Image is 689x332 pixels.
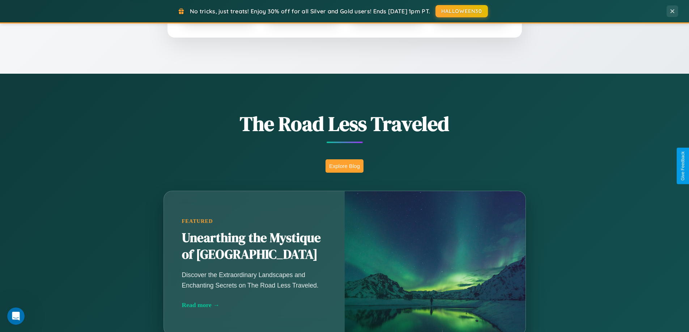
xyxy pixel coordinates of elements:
h2: Unearthing the Mystique of [GEOGRAPHIC_DATA] [182,230,327,263]
button: Explore Blog [326,159,363,173]
span: No tricks, just treats! Enjoy 30% off for all Silver and Gold users! Ends [DATE] 1pm PT. [190,8,430,15]
div: Featured [182,218,327,224]
div: Read more → [182,301,327,309]
iframe: Intercom live chat [7,307,25,325]
button: HALLOWEEN30 [435,5,488,17]
h1: The Road Less Traveled [128,110,562,138]
p: Discover the Extraordinary Landscapes and Enchanting Secrets on The Road Less Traveled. [182,270,327,290]
div: Give Feedback [680,151,685,181]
